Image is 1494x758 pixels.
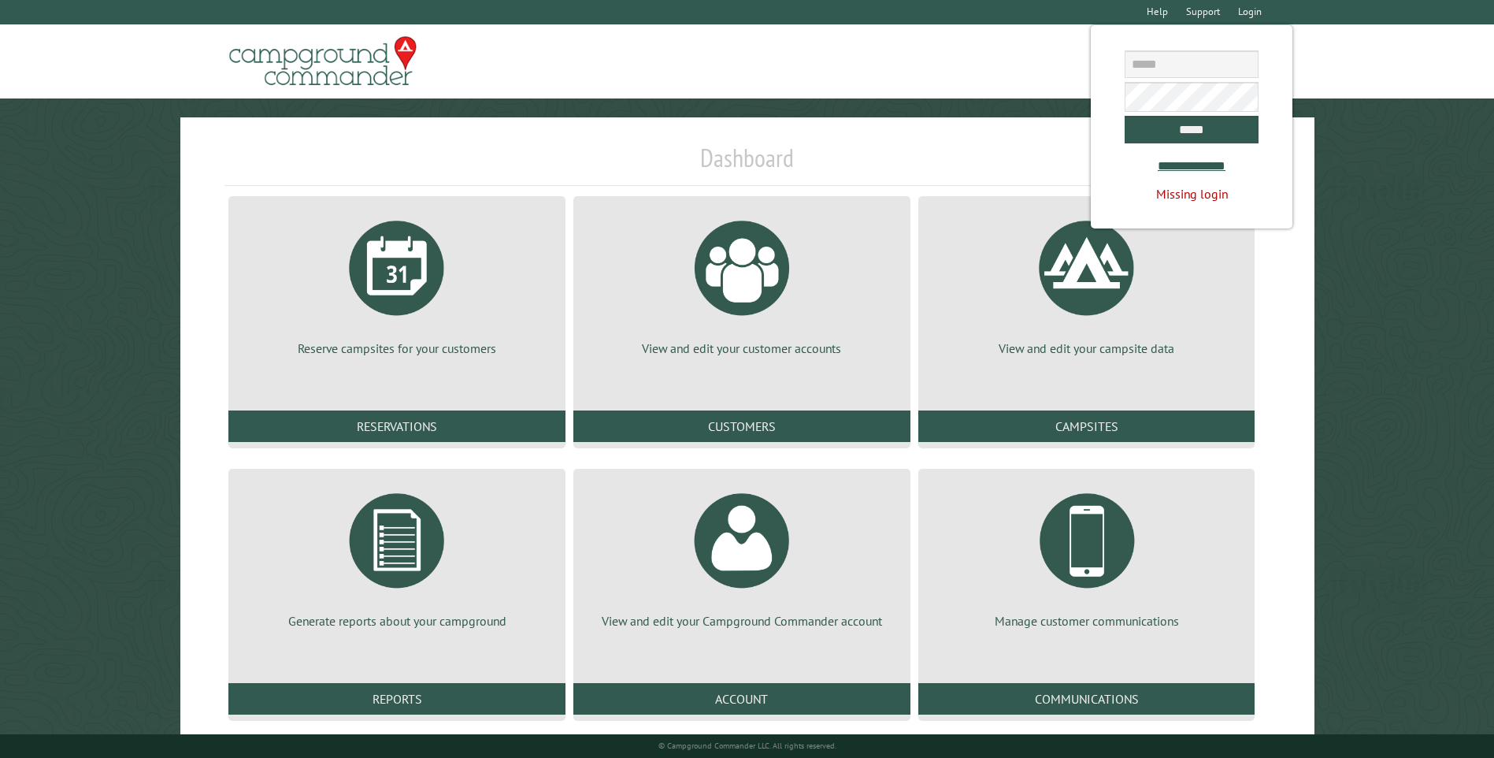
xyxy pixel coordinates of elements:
[592,481,892,630] a: View and edit your Campground Commander account
[573,683,910,715] a: Account
[918,683,1255,715] a: Communications
[247,481,547,630] a: Generate reports about your campground
[592,209,892,357] a: View and edit your customer accounts
[1125,185,1259,203] div: Missing login
[592,612,892,630] p: View and edit your Campground Commander account
[573,411,910,442] a: Customers
[937,612,1236,630] p: Manage customer communications
[658,741,836,751] small: © Campground Commander LLC. All rights reserved.
[228,411,565,442] a: Reservations
[918,411,1255,442] a: Campsites
[224,31,421,92] img: Campground Commander
[224,143,1269,186] h1: Dashboard
[247,340,547,357] p: Reserve campsites for your customers
[228,683,565,715] a: Reports
[592,340,892,357] p: View and edit your customer accounts
[937,209,1236,357] a: View and edit your campsite data
[247,209,547,357] a: Reserve campsites for your customers
[247,612,547,630] p: Generate reports about your campground
[937,340,1236,357] p: View and edit your campsite data
[937,481,1236,630] a: Manage customer communications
